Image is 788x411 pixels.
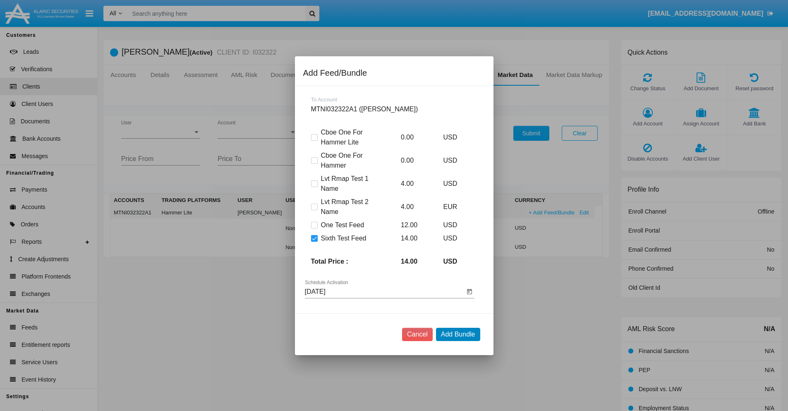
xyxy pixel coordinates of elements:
[303,66,485,79] div: Add Feed/Bundle
[437,257,474,267] p: USD
[437,132,474,142] p: USD
[437,202,474,212] p: EUR
[437,179,474,189] p: USD
[395,257,432,267] p: 14.00
[395,179,432,189] p: 4.00
[311,96,338,103] span: To Account
[465,287,474,297] button: Open calendar
[321,174,383,194] span: Lvt Rmap Test 1 Name
[437,220,474,230] p: USD
[402,328,433,341] button: Cancel
[321,220,364,230] span: One Test Feed
[305,257,390,267] p: Total Price :
[395,132,432,142] p: 0.00
[321,151,383,171] span: Cboe One For Hammer
[321,127,383,147] span: Cboe One For Hammer Lite
[395,156,432,166] p: 0.00
[395,220,432,230] p: 12.00
[311,106,418,113] span: MTNI032322A1 ([PERSON_NAME])
[321,197,383,217] span: Lvt Rmap Test 2 Name
[395,202,432,212] p: 4.00
[395,233,432,243] p: 14.00
[437,233,474,243] p: USD
[436,328,480,341] button: Add Bundle
[437,156,474,166] p: USD
[321,233,366,243] span: Sixth Test Feed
